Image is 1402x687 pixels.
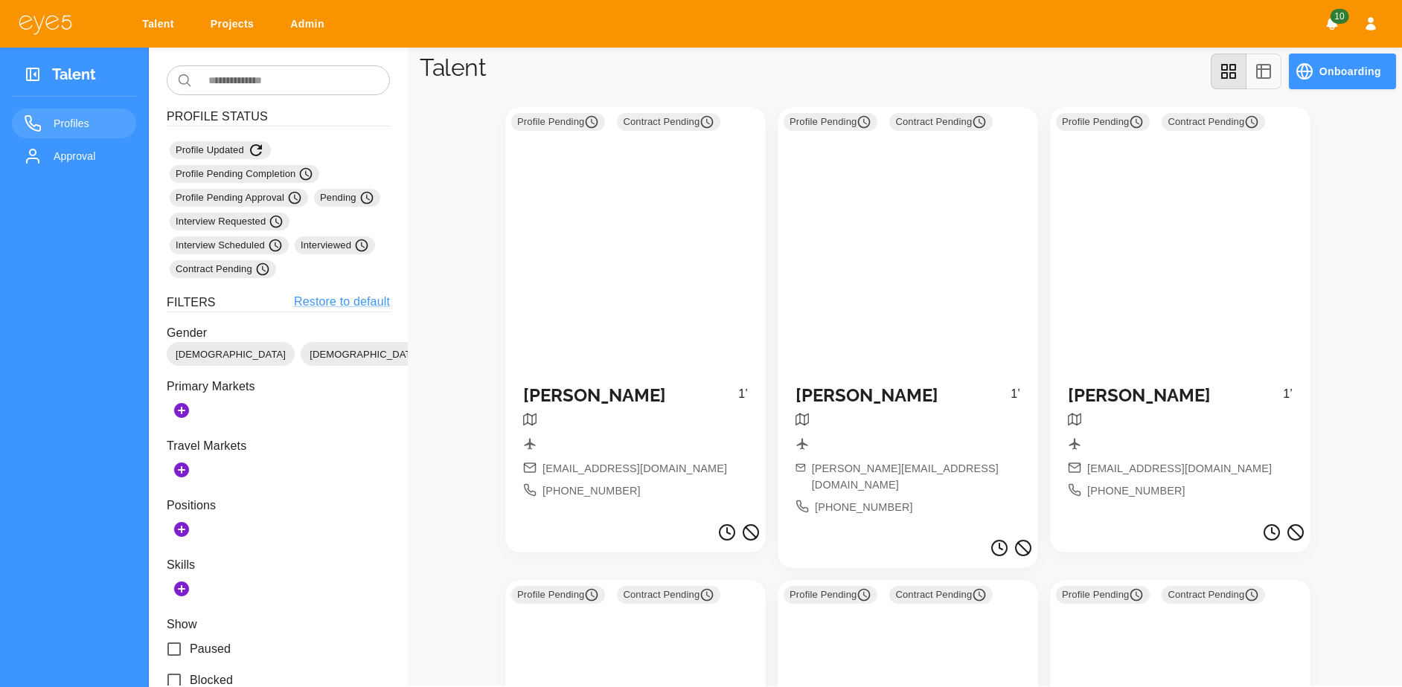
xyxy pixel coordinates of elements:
[167,107,390,126] h6: Profile Status
[167,497,390,515] p: Positions
[301,342,429,366] div: [DEMOGRAPHIC_DATA]
[170,189,308,207] div: Profile Pending Approval
[1087,483,1185,500] span: [PHONE_NUMBER]
[790,587,871,602] span: Profile Pending
[1211,54,1246,89] button: grid
[623,587,714,602] span: Contract Pending
[170,236,289,254] div: Interview Scheduled
[170,260,276,278] div: Contract Pending
[190,640,231,658] span: Paused
[895,587,987,602] span: Contract Pending
[281,10,339,38] a: Admin
[623,115,714,129] span: Contract Pending
[170,213,289,230] div: Interview Requested
[295,236,375,254] div: Interviewed
[170,165,319,183] div: Profile Pending Completion
[1289,54,1396,89] button: Onboarding
[1330,9,1348,24] span: 10
[176,167,313,181] span: Profile Pending Completion
[301,347,429,362] span: [DEMOGRAPHIC_DATA]
[167,378,390,396] p: Primary Markets
[167,342,295,366] div: [DEMOGRAPHIC_DATA]
[167,515,196,544] button: Add Positions
[1011,385,1020,413] p: 1’
[1168,115,1259,129] span: Contract Pending
[1050,107,1310,517] a: Profile Pending Contract Pending [PERSON_NAME]1’[EMAIL_ADDRESS][DOMAIN_NAME][PHONE_NUMBER]
[1062,587,1144,602] span: Profile Pending
[167,293,216,312] h6: Filters
[1062,115,1144,129] span: Profile Pending
[517,587,599,602] span: Profile Pending
[1087,461,1272,477] span: [EMAIL_ADDRESS][DOMAIN_NAME]
[167,437,390,455] p: Travel Markets
[790,115,871,129] span: Profile Pending
[176,190,302,205] span: Profile Pending Approval
[796,385,1011,407] h5: [PERSON_NAME]
[176,262,270,277] span: Contract Pending
[167,556,390,574] p: Skills
[1283,385,1293,413] p: 1’
[523,385,738,407] h5: [PERSON_NAME]
[1168,587,1259,602] span: Contract Pending
[517,115,599,129] span: Profile Pending
[167,574,196,604] button: Add Skills
[201,10,269,38] a: Projects
[320,190,374,205] span: Pending
[170,141,271,159] div: Profile Updated
[176,238,283,253] span: Interview Scheduled
[778,107,1038,533] a: Profile Pending Contract Pending [PERSON_NAME]1’[PERSON_NAME][EMAIL_ADDRESS][DOMAIN_NAME][PHONE_N...
[176,214,284,229] span: Interview Requested
[52,65,96,88] h3: Talent
[167,347,295,362] span: [DEMOGRAPHIC_DATA]
[1068,385,1283,407] h5: [PERSON_NAME]
[54,115,124,132] span: Profiles
[542,483,641,500] span: [PHONE_NUMBER]
[815,500,913,516] span: [PHONE_NUMBER]
[12,109,136,138] a: Profiles
[542,461,727,477] span: [EMAIL_ADDRESS][DOMAIN_NAME]
[895,115,987,129] span: Contract Pending
[12,141,136,171] a: Approval
[1246,54,1281,89] button: table
[812,461,1020,493] span: [PERSON_NAME][EMAIL_ADDRESS][DOMAIN_NAME]
[167,616,390,633] p: Show
[132,10,189,38] a: Talent
[176,141,265,159] span: Profile Updated
[738,385,748,413] p: 1’
[1211,54,1281,89] div: view
[301,238,369,253] span: Interviewed
[505,107,766,517] a: Profile Pending Contract Pending [PERSON_NAME]1’[EMAIL_ADDRESS][DOMAIN_NAME][PHONE_NUMBER]
[18,13,73,35] img: eye5
[420,54,486,82] h1: Talent
[167,324,390,342] p: Gender
[314,189,380,207] div: Pending
[294,293,390,312] a: Restore to default
[167,396,196,425] button: Add Markets
[167,455,196,485] button: Add Secondary Markets
[1319,10,1345,37] button: Notifications
[54,147,124,165] span: Approval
